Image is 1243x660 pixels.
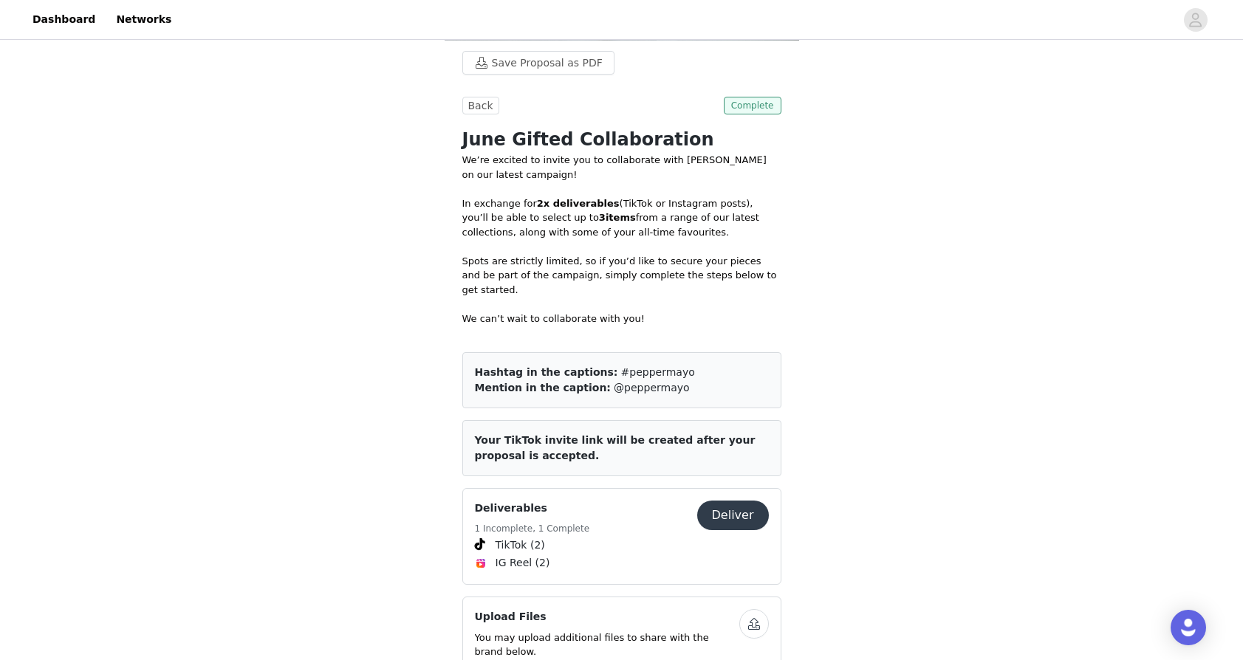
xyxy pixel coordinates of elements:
button: Deliver [697,501,769,530]
a: Networks [107,3,180,36]
h5: 1 Incomplete, 1 Complete [475,522,590,535]
p: In exchange for (TikTok or Instagram posts), you’ll be able to select up to from a range of our l... [462,196,781,240]
span: Your TikTok invite link will be created after your proposal is accepted. [475,434,756,461]
button: Back [462,97,499,114]
p: We can’t wait to collaborate with you! [462,312,781,326]
span: #peppermayo [621,366,695,378]
div: Open Intercom Messenger [1171,610,1206,645]
div: avatar [1188,8,1202,32]
p: You may upload additional files to share with the brand below. [475,630,739,659]
img: Instagram Reels Icon [475,557,487,569]
span: Mention in the caption: [475,382,611,393]
button: Save Proposal as PDF [462,51,614,75]
span: @peppermayo [614,382,689,393]
strong: 2x deliverables [537,198,620,209]
h4: Deliverables [475,501,590,516]
strong: items [606,212,636,223]
h4: Upload Files [475,609,739,625]
a: Dashboard [24,3,104,36]
p: Spots are strictly limited, so if you’d like to secure your pieces and be part of the campaign, s... [462,254,781,298]
strong: 3 [599,212,606,223]
span: IG Reel (2) [496,555,550,571]
div: Deliverables [462,488,781,585]
h1: June Gifted Collaboration [462,126,781,153]
span: Complete [724,97,781,114]
p: We’re excited to invite you to collaborate with [PERSON_NAME] on our latest campaign! [462,153,781,182]
span: TikTok (2) [496,537,545,553]
span: Hashtag in the captions: [475,366,618,378]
